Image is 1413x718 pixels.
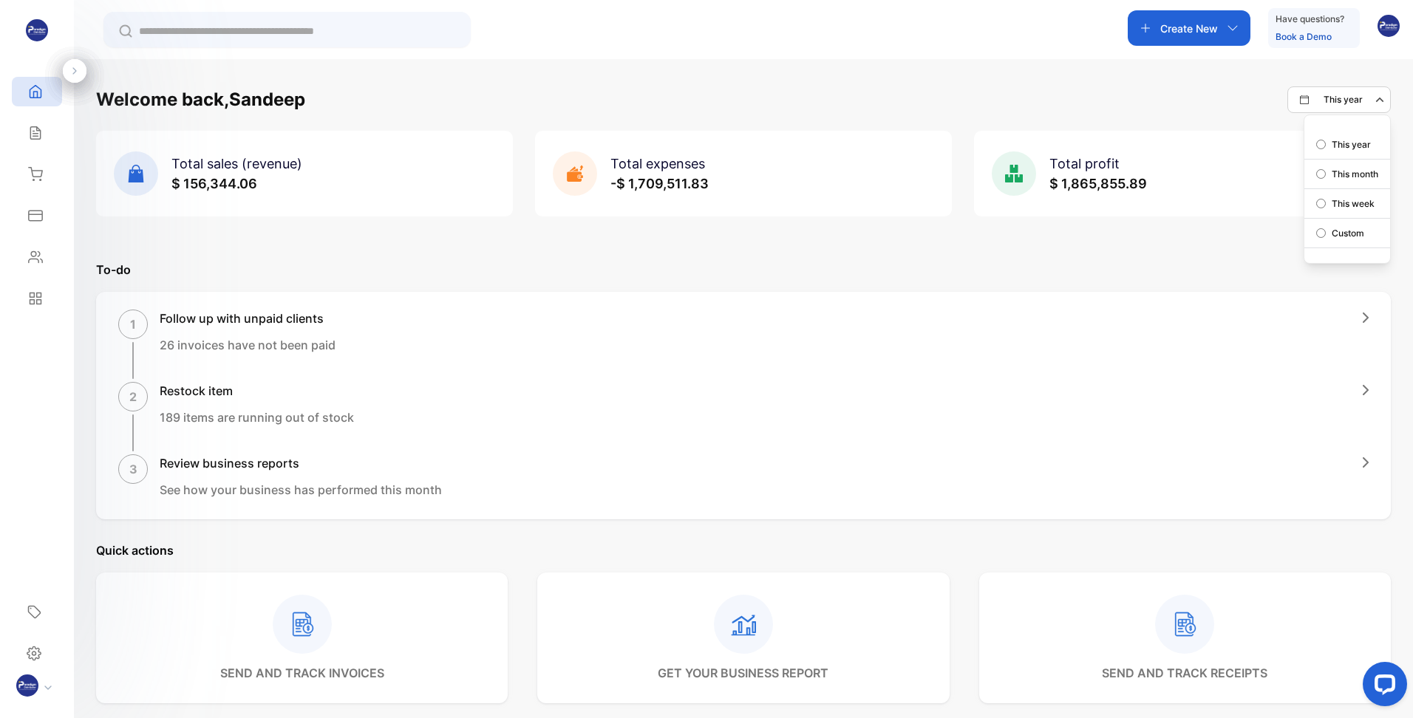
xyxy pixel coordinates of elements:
[160,336,336,354] p: 26 invoices have not been paid
[1351,656,1413,718] iframe: LiveChat chat widget
[171,176,257,191] span: $ 156,344.06
[1276,12,1344,27] p: Have questions?
[220,664,384,682] p: send and track invoices
[16,674,38,697] img: profile
[160,454,442,472] h1: Review business reports
[1102,664,1267,682] p: send and track receipts
[96,261,1391,278] p: To-do
[160,382,354,400] h1: Restock item
[26,19,48,41] img: logo
[96,541,1391,559] p: Quick actions
[1324,93,1363,106] p: This year
[1160,21,1218,36] p: Create New
[1049,176,1147,191] span: $ 1,865,855.89
[1332,197,1375,211] p: This week
[129,388,137,406] p: 2
[96,86,305,113] h1: Welcome back, Sandeep
[130,315,136,333] p: 1
[160,310,336,327] h1: Follow up with unpaid clients
[1378,15,1400,37] img: avatar
[1276,31,1332,42] a: Book a Demo
[610,176,709,191] span: -$ 1,709,511.83
[1128,10,1250,46] button: Create New
[658,664,828,682] p: get your business report
[1049,156,1120,171] span: Total profit
[610,156,705,171] span: Total expenses
[171,156,302,171] span: Total sales (revenue)
[1332,138,1371,151] p: This year
[1332,227,1364,240] p: Custom
[1332,168,1378,181] p: This month
[160,408,354,426] p: 189 items are running out of stock
[160,481,442,499] p: See how your business has performed this month
[129,460,137,478] p: 3
[1378,10,1400,46] button: avatar
[1287,86,1391,113] button: This year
